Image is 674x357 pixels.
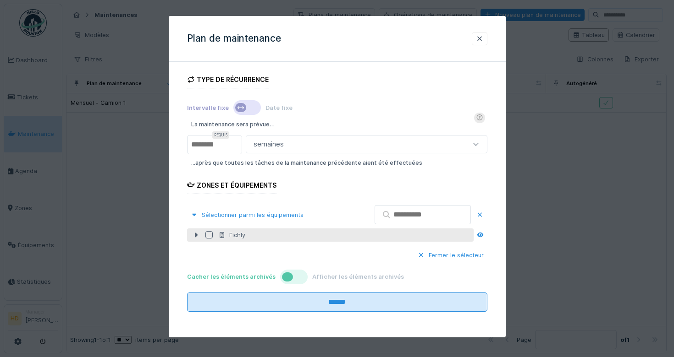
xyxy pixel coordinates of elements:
div: Sélectionner parmi les équipements [187,209,307,221]
div: Fermer le sélecteur [414,249,487,261]
div: Requis [212,131,229,139]
label: Afficher les éléments archivés [312,273,404,281]
div: ...après que toutes les tâches de la maintenance précédente aient été effectuées [187,156,487,169]
label: Date fixe [265,103,293,112]
div: Zones et équipements [187,178,277,194]
div: Type de récurrence [187,73,269,88]
div: Fichly [218,231,245,239]
h3: Plan de maintenance [187,33,281,44]
div: semaines [250,139,287,149]
label: Intervalle fixe [187,103,229,112]
label: Cacher les éléments archivés [187,273,276,281]
div: La maintenance sera prévue… [187,118,487,131]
